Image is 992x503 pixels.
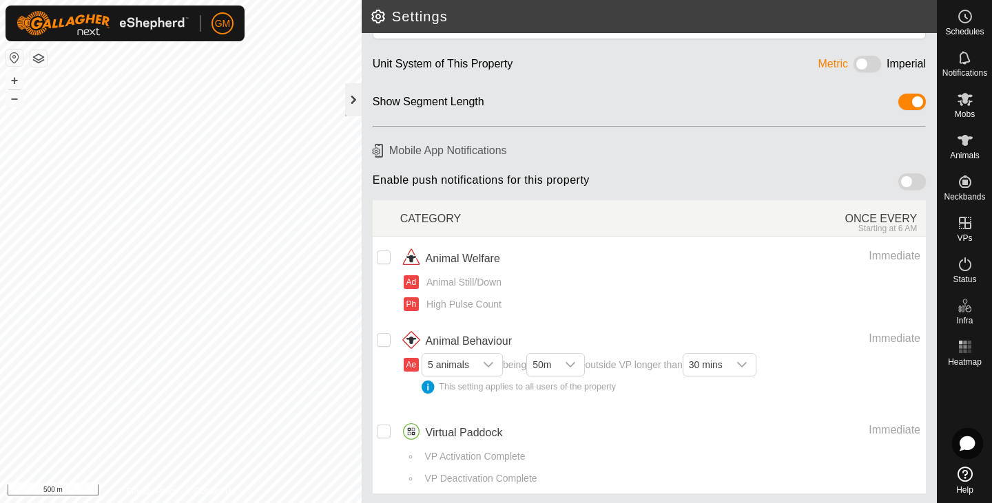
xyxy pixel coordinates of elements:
[426,250,500,267] span: Animal Welfare
[400,330,422,352] img: animal behaviour icon
[400,248,422,270] img: animal welfare icon
[17,11,189,36] img: Gallagher Logo
[404,358,419,372] button: Ae
[400,422,422,444] img: virtual paddocks icon
[703,330,920,347] div: Immediate
[557,354,584,376] div: dropdown trigger
[373,56,513,77] div: Unit System of This Property
[955,110,975,118] span: Mobs
[944,193,985,201] span: Neckbands
[703,248,920,264] div: Immediate
[420,449,525,464] span: VP Activation Complete
[728,354,756,376] div: dropdown trigger
[373,94,484,115] div: Show Segment Length
[818,56,849,77] div: Metric
[426,425,503,441] span: Virtual Paddock
[953,275,976,283] span: Status
[194,485,235,497] a: Contact Us
[426,333,512,350] span: Animal Behaviour
[422,297,502,312] span: High Pulse Count
[6,72,23,89] button: +
[367,138,931,162] h6: Mobile App Notifications
[663,224,917,233] div: Starting at 6 AM
[683,354,728,376] span: 30 mins
[126,485,178,497] a: Privacy Policy
[420,471,537,486] span: VP Deactivation Complete
[956,486,973,494] span: Help
[475,354,502,376] div: dropdown trigger
[663,203,926,233] div: ONCE EVERY
[370,8,937,25] h2: Settings
[527,354,557,376] span: 50m
[422,381,756,394] div: This setting applies to all users of the property
[422,359,756,394] span: being outside VP longer than
[948,358,982,366] span: Heatmap
[950,151,980,160] span: Animals
[938,461,992,500] a: Help
[6,90,23,107] button: –
[703,422,920,438] div: Immediate
[956,317,973,325] span: Infra
[373,173,590,195] span: Enable push notifications for this property
[6,50,23,66] button: Reset Map
[942,69,987,77] span: Notifications
[30,50,47,67] button: Map Layers
[422,354,475,376] span: 5 animals
[215,17,231,31] span: GM
[887,56,926,77] div: Imperial
[404,275,419,289] button: Ad
[404,297,419,311] button: Ph
[400,203,663,233] div: CATEGORY
[945,28,984,36] span: Schedules
[422,275,502,290] span: Animal Still/Down
[957,234,972,242] span: VPs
